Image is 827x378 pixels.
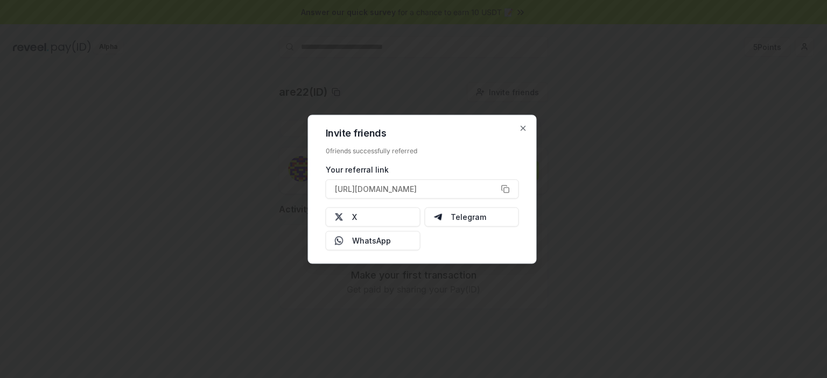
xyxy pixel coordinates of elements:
button: [URL][DOMAIN_NAME] [326,179,519,198]
h2: Invite friends [326,128,519,138]
img: X [335,212,344,221]
div: 0 friends successfully referred [326,146,519,155]
button: Telegram [424,207,519,226]
button: X [326,207,420,226]
img: Whatsapp [335,236,344,245]
button: WhatsApp [326,231,420,250]
img: Telegram [433,212,442,221]
span: [URL][DOMAIN_NAME] [335,183,417,195]
div: Your referral link [326,163,519,175]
